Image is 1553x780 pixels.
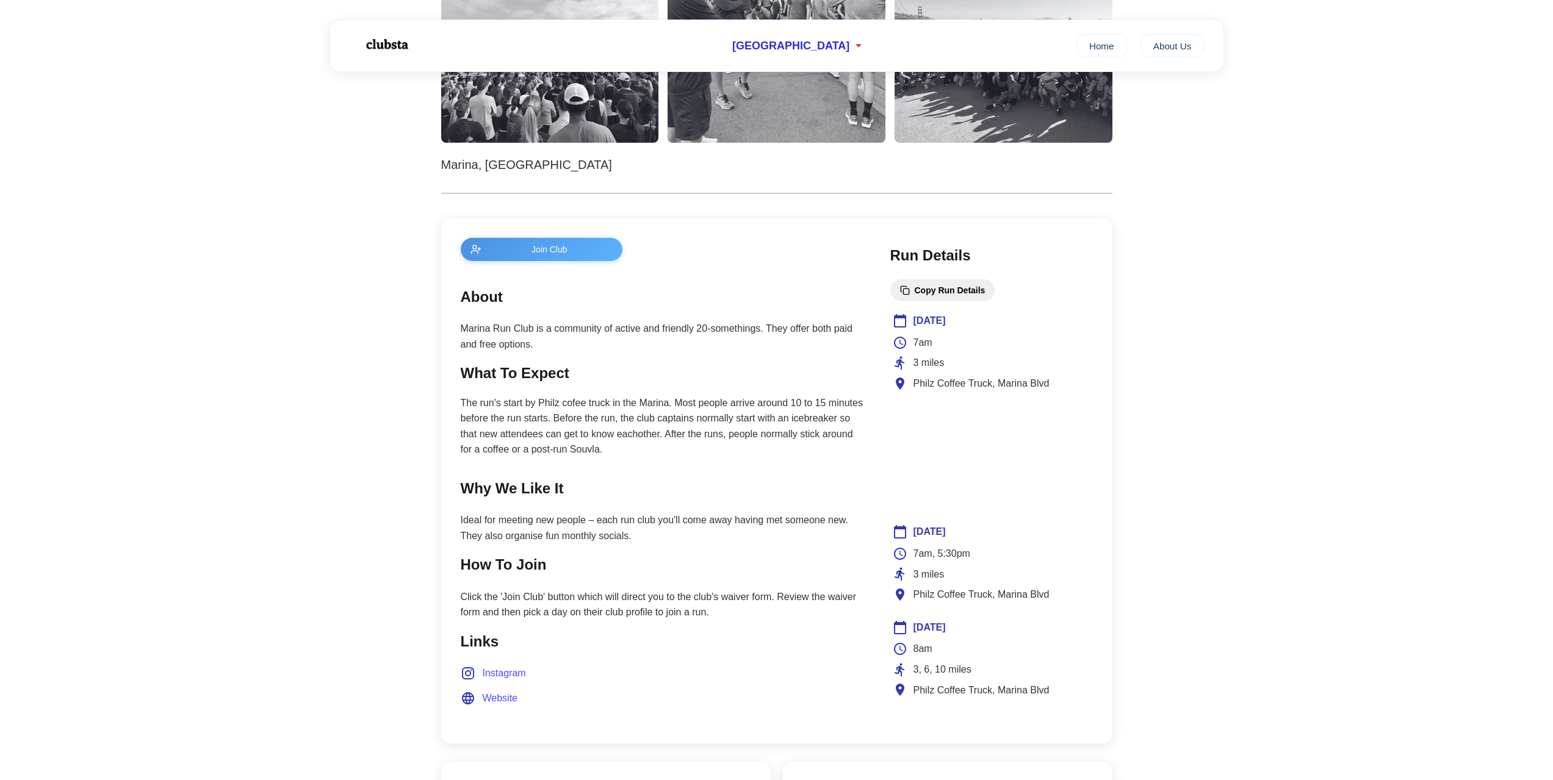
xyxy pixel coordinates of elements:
span: Join Club [486,245,613,254]
span: 3 miles [913,355,945,371]
span: Website [483,690,518,706]
span: 3, 6, 10 miles [913,662,971,678]
button: Copy Run Details [890,279,995,301]
h2: Why We Like It [461,477,866,500]
p: Marina Run Club is a community of active and friendly 20-somethings. They offer both paid and fre... [461,321,866,352]
span: 7am [913,335,932,351]
h2: Run Details [890,244,1093,267]
button: Join Club [461,238,623,261]
p: Click the 'Join Club' button which will direct you to the club's waiver form. Review the waiver f... [461,589,866,620]
span: 3 miles [913,567,945,582]
span: 7am, 5:30pm [913,546,970,562]
iframe: Club Location Map [893,403,1090,495]
span: [DATE] [913,620,946,635]
img: Logo [350,29,423,60]
h2: What To Expect [461,362,866,385]
span: Philz Coffee Truck, Marina Blvd [913,376,1050,392]
span: Philz Coffee Truck, Marina Blvd [913,682,1050,698]
span: 8am [913,641,932,657]
a: About Us [1141,34,1204,57]
h2: Links [461,630,866,653]
a: Home [1077,34,1126,57]
a: Website [461,690,518,706]
h2: How To Join [461,553,866,576]
span: Philz Coffee Truck, Marina Blvd [913,587,1050,603]
span: [GEOGRAPHIC_DATA] [732,40,849,52]
p: Ideal for meeting new people – each run club you'll come away having met someone new. They also o... [461,512,866,543]
p: Marina, [GEOGRAPHIC_DATA] [441,155,1112,174]
a: Join Club [461,238,866,261]
span: [DATE] [913,524,946,540]
h2: About [461,285,866,309]
a: Instagram [461,665,526,681]
p: The run's start by Philz cofee truck in the Marina. Most people arrive around 10 to 15 minutes be... [461,395,866,457]
span: [DATE] [913,313,946,329]
span: Instagram [483,665,526,681]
